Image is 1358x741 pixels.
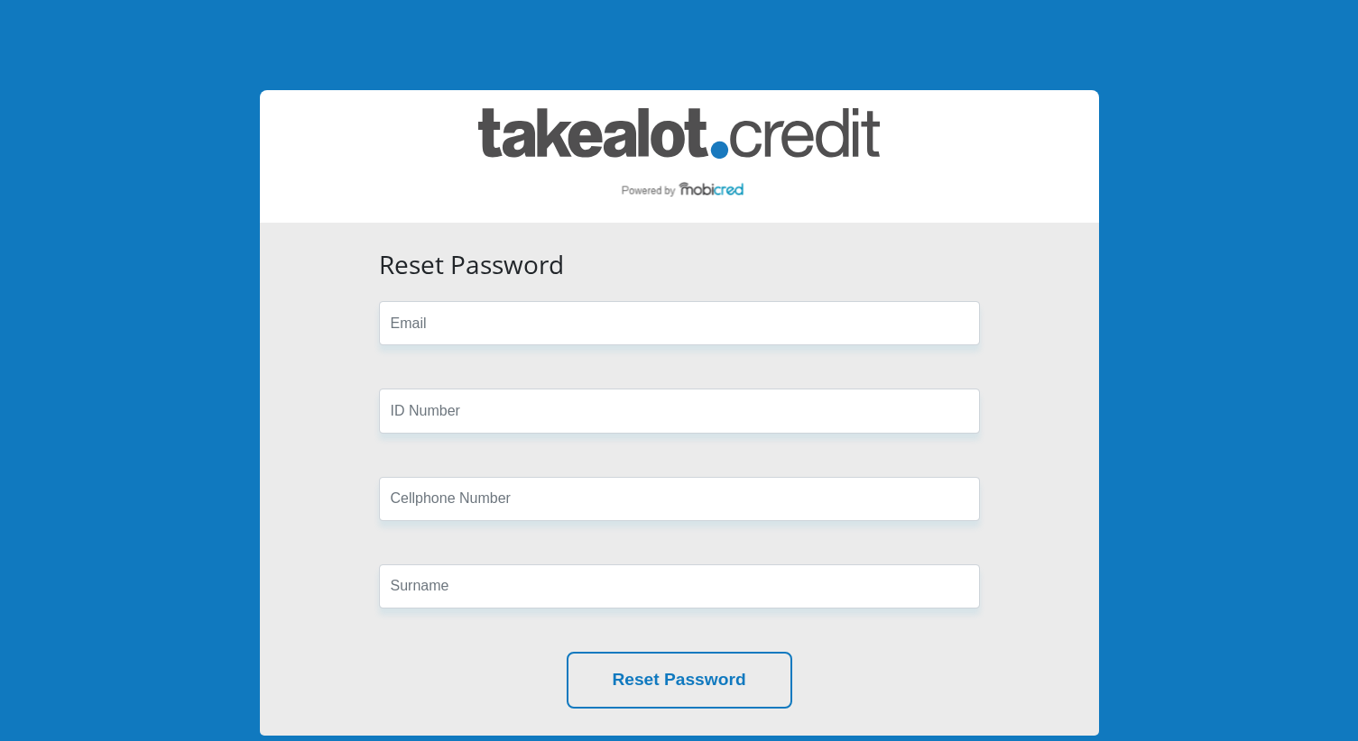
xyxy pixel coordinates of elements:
[379,564,980,608] input: Surname
[379,477,980,521] input: Cellphone Number
[478,108,880,205] img: takealot_credit logo
[567,652,792,709] button: Reset Password
[379,301,980,345] input: Email
[379,389,980,433] input: ID Number
[379,250,980,280] h3: Reset Password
